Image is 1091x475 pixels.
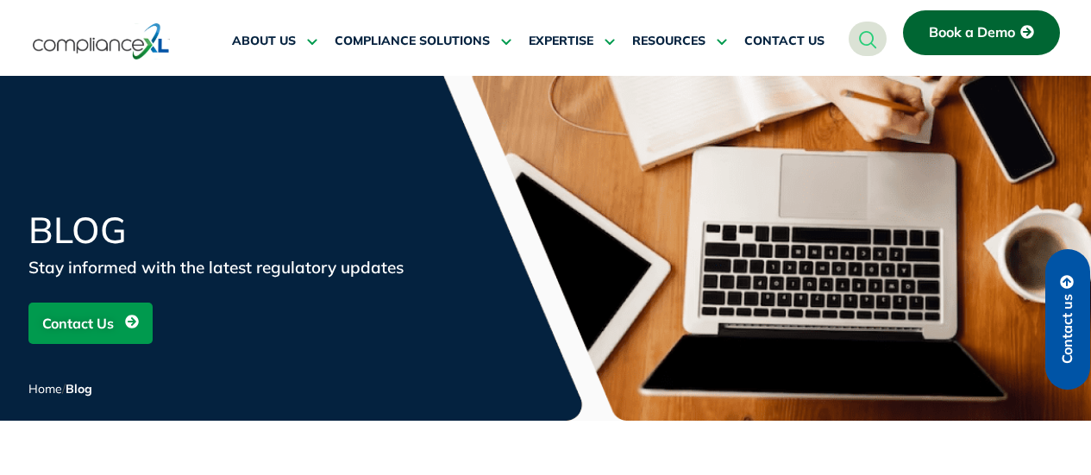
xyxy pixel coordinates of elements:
span: ABOUT US [232,34,296,49]
a: navsearch-button [849,22,887,56]
span: RESOURCES [632,34,705,49]
a: Contact us [1045,249,1090,390]
h1: Blog [28,212,442,248]
a: CONTACT US [744,21,825,62]
span: COMPLIANCE SOLUTIONS [335,34,490,49]
img: logo-one.svg [33,22,170,61]
a: RESOURCES [632,21,727,62]
a: Home [28,381,62,397]
div: Stay informed with the latest regulatory updates [28,255,442,279]
span: CONTACT US [744,34,825,49]
span: EXPERTISE [529,34,593,49]
a: Book a Demo [903,10,1060,55]
a: ABOUT US [232,21,317,62]
a: EXPERTISE [529,21,615,62]
span: Blog [66,381,92,397]
a: COMPLIANCE SOLUTIONS [335,21,511,62]
span: Book a Demo [929,25,1015,41]
span: Contact us [1060,294,1075,364]
span: / [28,381,92,397]
span: Contact Us [42,307,114,340]
a: Contact Us [28,303,153,344]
